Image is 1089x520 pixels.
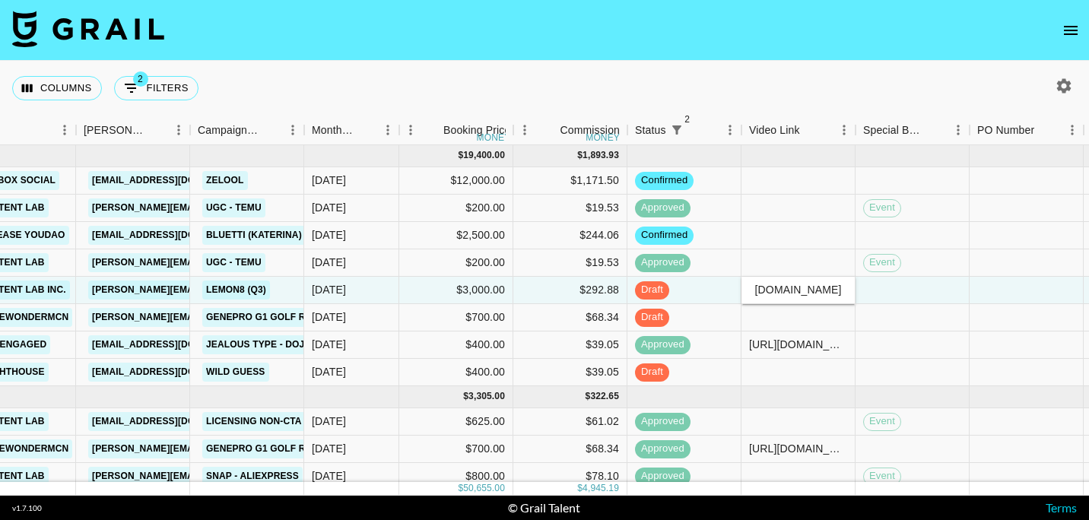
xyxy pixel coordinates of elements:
[864,414,900,429] span: Event
[577,149,583,162] div: $
[458,482,463,495] div: $
[513,167,627,195] div: $1,171.50
[133,71,148,87] span: 2
[202,308,370,327] a: GenePro G1 Golf Rangefinder
[399,408,513,436] div: $625.00
[202,335,335,354] a: Jealous Type - Doja Cat
[399,222,513,249] div: $2,500.00
[590,390,619,403] div: 322.65
[977,116,1034,145] div: PO Number
[202,253,265,272] a: UGC - Temu
[635,283,669,297] span: draft
[399,304,513,331] div: $700.00
[1056,15,1086,46] button: open drawer
[513,463,627,490] div: $78.10
[833,119,856,141] button: Menu
[53,119,76,141] button: Menu
[88,467,336,486] a: [PERSON_NAME][EMAIL_ADDRESS][DOMAIN_NAME]
[399,463,513,490] div: $800.00
[190,116,304,145] div: Campaign (Type)
[560,116,620,145] div: Commission
[635,116,666,145] div: Status
[749,116,800,145] div: Video Link
[513,304,627,331] div: $68.34
[1046,500,1077,515] a: Terms
[399,195,513,222] div: $200.00
[513,195,627,222] div: $19.53
[1061,119,1084,141] button: Menu
[666,119,687,141] div: 2 active filters
[680,112,695,127] span: 2
[513,331,627,359] div: $39.05
[88,335,259,354] a: [EMAIL_ADDRESS][DOMAIN_NAME]
[88,363,259,382] a: [EMAIL_ADDRESS][DOMAIN_NAME]
[687,119,709,141] button: Sort
[538,119,560,141] button: Sort
[970,116,1084,145] div: PO Number
[863,116,925,145] div: Special Booking Type
[635,201,691,215] span: approved
[583,482,619,495] div: 4,945.19
[376,119,399,141] button: Menu
[463,149,505,162] div: 19,400.00
[399,167,513,195] div: $12,000.00
[88,226,259,245] a: [EMAIL_ADDRESS][DOMAIN_NAME]
[312,337,346,352] div: Sep '25
[202,226,306,245] a: Bluetti (Katerina)
[76,116,190,145] div: Booker
[458,149,463,162] div: $
[864,201,900,215] span: Event
[586,390,591,403] div: $
[12,11,164,47] img: Grail Talent
[635,228,694,243] span: confirmed
[202,198,265,217] a: UGC - Temu
[463,482,505,495] div: 50,655.00
[513,119,536,141] button: Menu
[463,390,468,403] div: $
[312,414,346,429] div: Aug '25
[399,119,422,141] button: Menu
[666,119,687,141] button: Show filters
[741,116,856,145] div: Video Link
[312,173,346,188] div: Sep '25
[749,337,847,352] div: https://www.tiktok.com/@mrnicknovak/video/7546285963664788749
[304,116,399,145] div: Month Due
[925,119,947,141] button: Sort
[399,436,513,463] div: $700.00
[88,308,336,327] a: [PERSON_NAME][EMAIL_ADDRESS][DOMAIN_NAME]
[422,119,443,141] button: Sort
[114,76,198,100] button: Show filters
[84,116,146,145] div: [PERSON_NAME]
[312,227,346,243] div: Sep '25
[312,282,346,297] div: Sep '25
[719,119,741,141] button: Menu
[635,255,691,270] span: approved
[399,331,513,359] div: $400.00
[12,76,102,100] button: Select columns
[864,255,900,270] span: Event
[635,365,669,379] span: draft
[88,439,336,458] a: [PERSON_NAME][EMAIL_ADDRESS][DOMAIN_NAME]
[312,468,346,484] div: Aug '25
[281,119,304,141] button: Menu
[800,119,821,141] button: Sort
[749,441,847,456] div: https://www.instagram.com/p/DHT07GCJGTF/
[583,149,619,162] div: 1,893.93
[146,119,167,141] button: Sort
[635,414,691,429] span: approved
[312,309,346,325] div: Sep '25
[508,500,580,515] div: © Grail Talent
[202,171,248,190] a: Zelool
[312,200,346,215] div: Sep '25
[635,442,691,456] span: approved
[167,119,190,141] button: Menu
[312,255,346,270] div: Sep '25
[1034,119,1056,141] button: Sort
[513,436,627,463] div: $68.34
[260,119,281,141] button: Sort
[635,173,694,188] span: confirmed
[202,467,303,486] a: Snap - AliExpress
[312,441,346,456] div: Aug '25
[12,503,42,513] div: v 1.7.100
[513,249,627,277] div: $19.53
